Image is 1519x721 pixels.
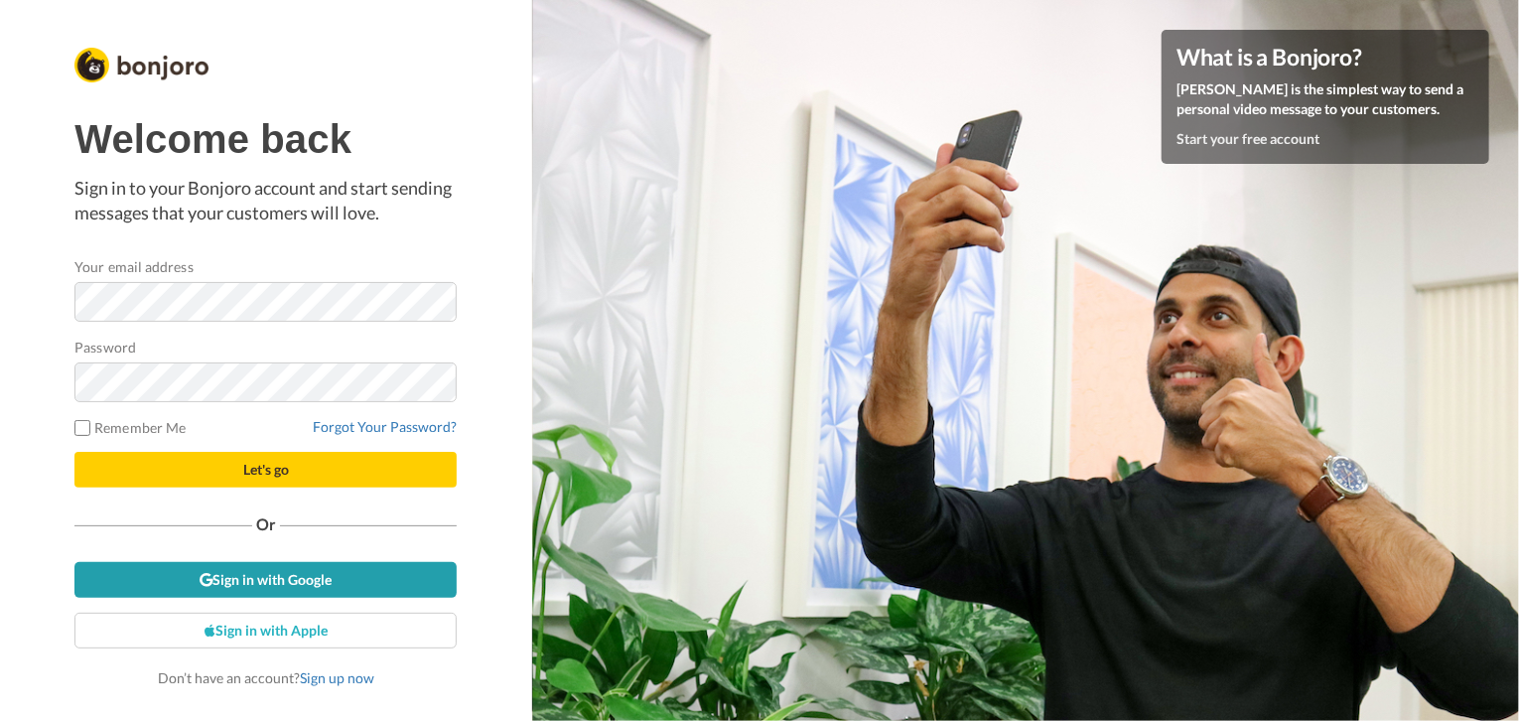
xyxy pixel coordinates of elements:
a: Forgot Your Password? [313,418,457,435]
input: Remember Me [74,420,90,436]
a: Sign in with Google [74,562,457,598]
p: [PERSON_NAME] is the simplest way to send a personal video message to your customers. [1176,79,1474,119]
a: Sign up now [300,669,374,686]
h4: What is a Bonjoro? [1176,45,1474,70]
label: Remember Me [74,417,186,438]
span: Let's go [243,461,289,478]
a: Start your free account [1176,130,1319,147]
h1: Welcome back [74,117,457,161]
label: Your email address [74,256,193,277]
a: Sign in with Apple [74,613,457,649]
label: Password [74,337,136,358]
span: Don’t have an account? [158,669,374,686]
p: Sign in to your Bonjoro account and start sending messages that your customers will love. [74,176,457,226]
button: Let's go [74,452,457,488]
span: Or [252,517,280,531]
